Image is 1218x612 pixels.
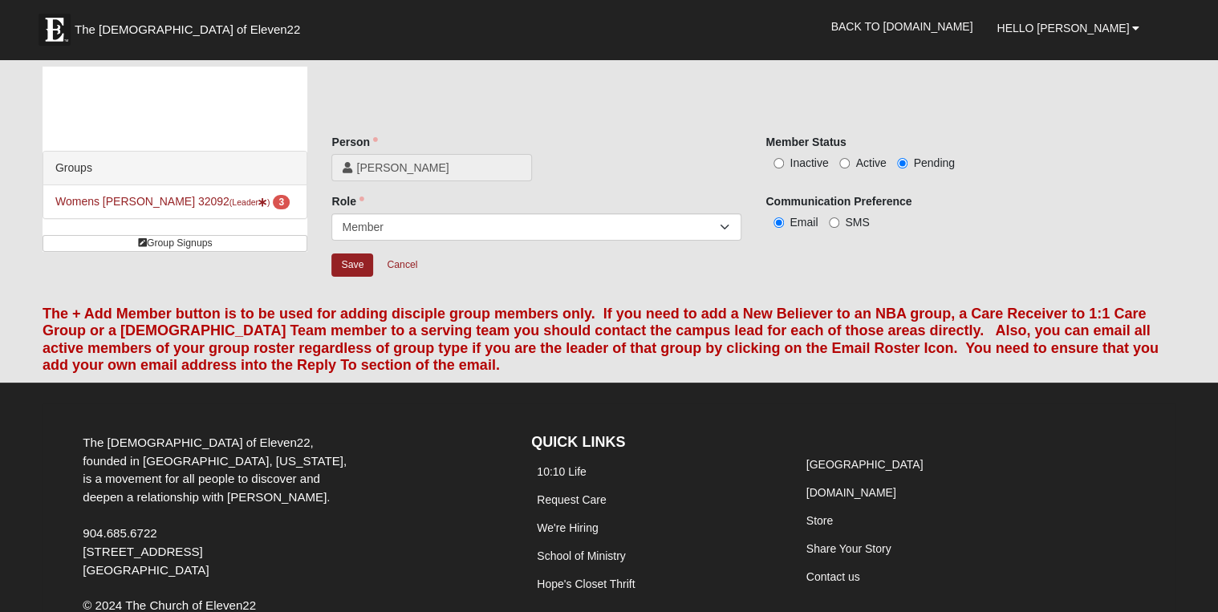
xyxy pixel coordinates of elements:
[839,158,850,168] input: Active
[30,6,351,46] a: The [DEMOGRAPHIC_DATA] of Eleven22
[790,156,828,169] span: Inactive
[71,434,370,580] div: The [DEMOGRAPHIC_DATA] of Eleven22, founded in [GEOGRAPHIC_DATA], [US_STATE], is a movement for a...
[773,158,784,168] input: Inactive
[806,458,924,471] a: [GEOGRAPHIC_DATA]
[537,465,587,478] a: 10:10 Life
[331,253,373,277] input: Alt+s
[818,6,985,47] a: Back to [DOMAIN_NAME]
[537,493,606,506] a: Request Care
[790,216,818,229] span: Email
[913,156,954,169] span: Pending
[531,434,776,452] h4: QUICK LINKS
[806,514,833,527] a: Store
[39,14,71,46] img: Eleven22 logo
[55,195,290,208] a: Womens [PERSON_NAME] 32092(Leader) 3
[855,156,886,169] span: Active
[75,22,300,38] span: The [DEMOGRAPHIC_DATA] of Eleven22
[356,160,522,176] span: [PERSON_NAME]
[537,549,625,562] a: School of Ministry
[765,193,911,209] label: Communication Preference
[273,195,290,209] span: number of pending members
[83,563,209,577] span: [GEOGRAPHIC_DATA]
[806,486,896,499] a: [DOMAIN_NAME]
[773,217,784,228] input: Email
[806,542,891,555] a: Share Your Story
[43,235,308,252] a: Group Signups
[43,152,307,185] div: Groups
[985,8,1151,48] a: Hello [PERSON_NAME]
[997,22,1129,34] span: Hello [PERSON_NAME]
[43,306,1159,374] font: The + Add Member button is to be used for adding disciple group members only. If you need to add ...
[765,134,846,150] label: Member Status
[806,570,860,583] a: Contact us
[829,217,839,228] input: SMS
[537,521,598,534] a: We're Hiring
[897,158,907,168] input: Pending
[537,578,635,590] a: Hope's Closet Thrift
[331,193,363,209] label: Role
[376,253,428,278] a: Cancel
[845,216,869,229] span: SMS
[229,197,270,207] small: (Leader )
[331,134,377,150] label: Person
